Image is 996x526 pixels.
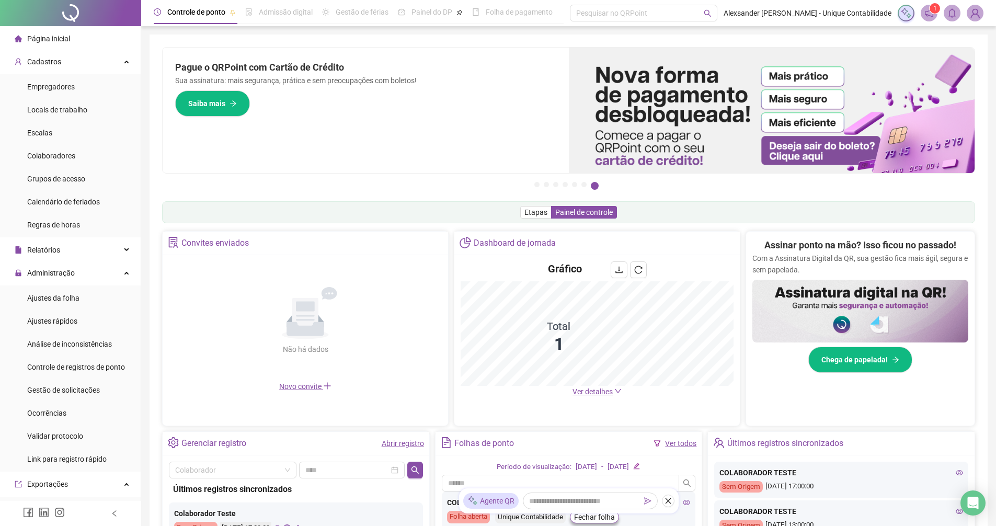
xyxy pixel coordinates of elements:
[15,481,22,488] span: export
[581,182,587,187] button: 6
[924,8,934,18] span: notification
[27,386,100,394] span: Gestão de solicitações
[257,344,353,355] div: Não há dados
[495,511,566,523] div: Unique Contabilidade
[411,466,419,474] span: search
[460,237,471,248] span: pie-chart
[591,182,599,190] button: 7
[472,8,479,16] span: book
[719,481,963,493] div: [DATE] 17:00:00
[683,499,690,506] span: eye
[555,208,613,216] span: Painel de controle
[683,479,691,487] span: search
[27,35,70,43] span: Página inicial
[601,462,603,473] div: -
[524,208,547,216] span: Etapas
[188,98,225,109] span: Saiba mais
[633,463,640,470] span: edit
[323,382,331,390] span: plus
[463,493,519,509] div: Agente QR
[967,5,983,21] img: 95136
[752,253,968,276] p: Com a Assinatura Digital da QR, sua gestão fica mais ágil, segura e sem papelada.
[474,234,556,252] div: Dashboard de jornada
[563,182,568,187] button: 4
[808,347,912,373] button: Chega de papelada!
[27,198,100,206] span: Calendário de feriados
[175,60,556,75] h2: Pague o QRPoint com Cartão de Crédito
[956,469,963,476] span: eye
[930,3,940,14] sup: 1
[713,437,724,448] span: team
[719,481,763,493] div: Sem Origem
[553,182,558,187] button: 3
[454,434,514,452] div: Folhas de ponto
[574,511,615,523] span: Fechar folha
[576,462,597,473] div: [DATE]
[608,462,629,473] div: [DATE]
[259,8,313,16] span: Admissão digital
[947,8,957,18] span: bell
[181,234,249,252] div: Convites enviados
[167,8,225,16] span: Controle de ponto
[960,490,986,516] div: Open Intercom Messenger
[27,363,125,371] span: Controle de registros de ponto
[548,261,582,276] h4: Gráfico
[456,9,463,16] span: pushpin
[724,7,891,19] span: Alexsander [PERSON_NAME] - Unique Contabilidade
[956,508,963,515] span: eye
[573,387,613,396] span: Ver detalhes
[27,409,66,417] span: Ocorrências
[175,75,556,86] p: Sua assinatura: mais segurança, prática e sem preocupações com boletos!
[175,90,250,117] button: Saiba mais
[39,507,49,518] span: linkedin
[27,269,75,277] span: Administração
[15,269,22,277] span: lock
[27,432,83,440] span: Validar protocolo
[644,497,651,505] span: send
[279,382,331,391] span: Novo convite
[27,455,107,463] span: Link para registro rápido
[615,266,623,274] span: download
[447,511,490,523] div: Folha aberta
[486,8,553,16] span: Folha de pagamento
[544,182,549,187] button: 2
[704,9,712,17] span: search
[572,182,577,187] button: 5
[27,106,87,114] span: Locais de trabalho
[173,483,419,496] div: Últimos registros sincronizados
[154,8,161,16] span: clock-circle
[27,129,52,137] span: Escalas
[534,182,540,187] button: 1
[15,246,22,254] span: file
[15,35,22,42] span: home
[892,356,899,363] span: arrow-right
[174,508,418,519] div: Colaborador Teste
[15,58,22,65] span: user-add
[181,434,246,452] div: Gerenciar registro
[634,266,643,274] span: reload
[665,439,696,448] a: Ver todos
[933,5,937,12] span: 1
[719,506,963,517] div: COLABORADOR TESTE
[654,440,661,447] span: filter
[27,294,79,302] span: Ajustes da folha
[752,280,968,342] img: banner%2F02c71560-61a6-44d4-94b9-c8ab97240462.png
[665,497,672,505] span: close
[764,238,956,253] h2: Assinar ponto na mão? Isso ficou no passado!
[27,246,60,254] span: Relatórios
[727,434,843,452] div: Últimos registros sincronizados
[570,511,619,523] button: Fechar folha
[27,340,112,348] span: Análise de inconsistências
[569,48,975,173] img: banner%2F096dab35-e1a4-4d07-87c2-cf089f3812bf.png
[245,8,253,16] span: file-done
[168,237,179,248] span: solution
[230,100,237,107] span: arrow-right
[398,8,405,16] span: dashboard
[27,317,77,325] span: Ajustes rápidos
[168,437,179,448] span: setting
[230,9,236,16] span: pushpin
[322,8,329,16] span: sun
[27,480,68,488] span: Exportações
[27,221,80,229] span: Regras de horas
[900,7,912,19] img: sparkle-icon.fc2bf0ac1784a2077858766a79e2daf3.svg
